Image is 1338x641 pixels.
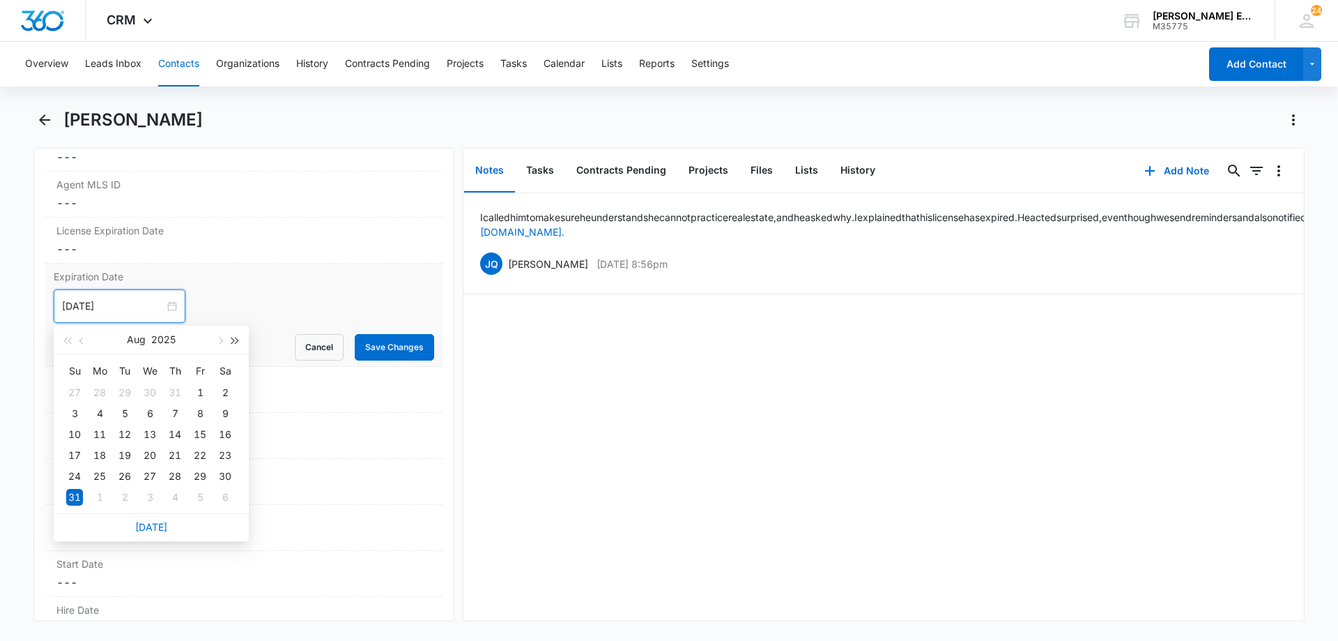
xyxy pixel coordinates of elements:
p: [PERSON_NAME] [508,257,588,271]
td: 2025-08-06 [137,403,162,424]
div: Association--- [45,126,443,172]
button: Contracts Pending [345,42,430,86]
button: Leads Inbox [85,42,141,86]
div: Birthday--- [45,459,443,505]
td: 2025-08-26 [112,466,137,487]
td: 2025-08-14 [162,424,187,445]
a: [DATE] [135,521,167,533]
td: 2025-09-06 [213,487,238,508]
button: Reports [639,42,675,86]
div: 15 [192,426,208,443]
button: Aug [127,326,146,354]
td: 2025-08-21 [162,445,187,466]
div: notifications count [1311,5,1322,16]
td: 2025-09-05 [187,487,213,508]
dd: --- [56,195,431,211]
th: Th [162,360,187,382]
div: 11 [91,426,108,443]
div: 16 [217,426,233,443]
td: 2025-08-28 [162,466,187,487]
div: 10 [66,426,83,443]
th: We [137,360,162,382]
button: Tasks [500,42,527,86]
button: Organizations [216,42,279,86]
div: 21 [167,447,183,464]
button: Notes [464,149,515,193]
div: 19 [116,447,133,464]
th: Tu [112,360,137,382]
td: 2025-08-29 [187,466,213,487]
td: 2025-09-04 [162,487,187,508]
button: Settings [691,42,729,86]
div: 25 [91,468,108,485]
div: 24 [66,468,83,485]
td: 2025-08-10 [62,424,87,445]
div: 13 [141,426,158,443]
div: 4 [91,405,108,422]
div: 2 [116,489,133,506]
button: Search... [1223,160,1245,182]
button: 2025 [151,326,176,354]
div: 1 [91,489,108,506]
td: 2025-09-02 [112,487,137,508]
td: 2025-08-16 [213,424,238,445]
td: 2025-08-07 [162,403,187,424]
div: 29 [116,384,133,401]
span: JQ [480,252,502,275]
td: 2025-08-30 [213,466,238,487]
dd: --- [56,149,431,165]
div: Special Notes--- [45,367,443,413]
div: 30 [217,468,233,485]
td: 2025-08-27 [137,466,162,487]
span: 24 [1311,5,1322,16]
th: Sa [213,360,238,382]
div: 5 [192,489,208,506]
div: 14 [167,426,183,443]
td: 2025-08-13 [137,424,162,445]
div: License Expiration Date--- [45,218,443,264]
button: Filters [1245,160,1268,182]
div: 7 [167,405,183,422]
td: 2025-08-09 [213,403,238,424]
button: Lists [784,149,829,193]
label: Expiration Date [54,269,434,284]
label: License Expiration Date [56,223,431,238]
button: Add Contact [1209,47,1303,81]
label: Agent MLS ID [56,177,431,192]
td: 2025-08-18 [87,445,112,466]
p: [DATE] 8:56pm [597,257,668,271]
div: 31 [167,384,183,401]
button: Actions [1282,109,1305,131]
div: Agent MLS ID--- [45,172,443,218]
div: 3 [66,405,83,422]
button: History [829,149,886,193]
div: 22 [192,447,208,464]
dd: --- [56,574,431,591]
button: Contracts Pending [565,149,677,193]
td: 2025-07-28 [87,382,112,403]
div: 20 [141,447,158,464]
div: Date of Birth[DATE] [45,505,443,551]
button: Lists [601,42,622,86]
td: 2025-08-19 [112,445,137,466]
button: Overview [25,42,68,86]
div: 27 [141,468,158,485]
button: Cancel [295,334,344,361]
div: 3 [141,489,158,506]
div: 4 [167,489,183,506]
td: 2025-08-15 [187,424,213,445]
div: account name [1153,10,1254,22]
div: 27 [66,384,83,401]
label: Start Date [56,557,431,571]
div: 28 [91,384,108,401]
div: 18 [91,447,108,464]
button: Save Changes [355,334,434,361]
button: Contacts [158,42,199,86]
button: Back [33,109,55,131]
td: 2025-08-20 [137,445,162,466]
div: 2 [217,384,233,401]
th: Su [62,360,87,382]
td: 2025-08-24 [62,466,87,487]
div: 12 [116,426,133,443]
span: CRM [107,13,136,27]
